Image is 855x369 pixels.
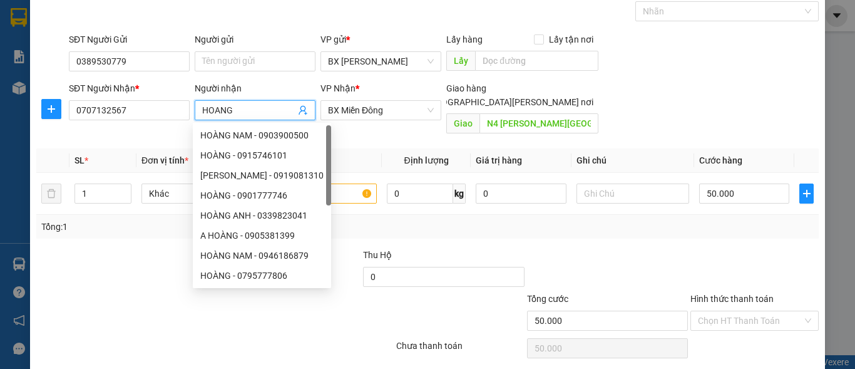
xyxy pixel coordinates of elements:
th: Ghi chú [571,148,694,173]
div: VP gửi [320,33,441,46]
div: HOÀNG - 0795777806 [200,269,324,283]
label: Hình thức thanh toán [690,294,774,304]
span: Giao [446,113,479,133]
button: delete [41,184,61,204]
span: Đơn vị tính [141,155,188,165]
div: [PERSON_NAME] - 0919081310 [200,169,324,182]
div: HOÀNG NAM - 0946186879 [193,246,331,266]
div: SĐT Người Gửi [69,33,190,46]
span: user-add [298,105,308,115]
div: HOÀNG ANH - 0339823041 [193,205,331,226]
div: A HOÀNG - 0905381399 [193,226,331,246]
div: HOÀNG ANH - 0339823041 [200,209,324,222]
input: Dọc đường [475,51,598,71]
div: HOÀNG - 0915746101 [200,148,324,162]
span: Lấy hàng [446,34,483,44]
div: HOÀNG NAM - 0903900500 [193,125,331,145]
span: plus [800,189,813,199]
button: plus [799,184,814,204]
span: BX Phạm Văn Đồng [328,52,434,71]
span: Lấy tận nơi [544,33,598,46]
div: Người nhận [195,81,315,95]
input: Ghi Chú [576,184,689,204]
span: BX Miền Đông [328,101,434,120]
div: Người gửi [195,33,315,46]
span: Giá trị hàng [476,155,522,165]
span: Khác [149,184,247,203]
input: Dọc đường [479,113,598,133]
span: VP Nhận [320,83,356,93]
span: kg [453,184,466,204]
span: Cước hàng [699,155,742,165]
div: HOÀNG - 0795777806 [193,266,331,286]
div: HOÀNG NAM - 0946186879 [200,249,324,262]
div: HOÀNG NAM - 0903900500 [200,128,324,142]
div: SĐT Người Nhận [69,81,190,95]
span: Lấy [446,51,475,71]
input: 0 [476,184,566,204]
span: plus [42,104,61,114]
div: A HOÀNG - 0905381399 [200,229,324,242]
span: [GEOGRAPHIC_DATA][PERSON_NAME] nơi [422,95,598,109]
button: plus [41,99,61,119]
span: Tổng cước [527,294,568,304]
span: Định lượng [404,155,448,165]
div: HOÀNG ANH - 0919081310 [193,165,331,185]
div: HOÀNG - 0901777746 [193,185,331,205]
div: HOÀNG - 0915746101 [193,145,331,165]
span: SL [74,155,84,165]
span: Thu Hộ [363,250,392,260]
div: Tổng: 1 [41,220,331,234]
span: Giao hàng [446,83,486,93]
div: HOÀNG - 0901777746 [200,189,324,202]
div: Chưa thanh toán [395,339,526,361]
